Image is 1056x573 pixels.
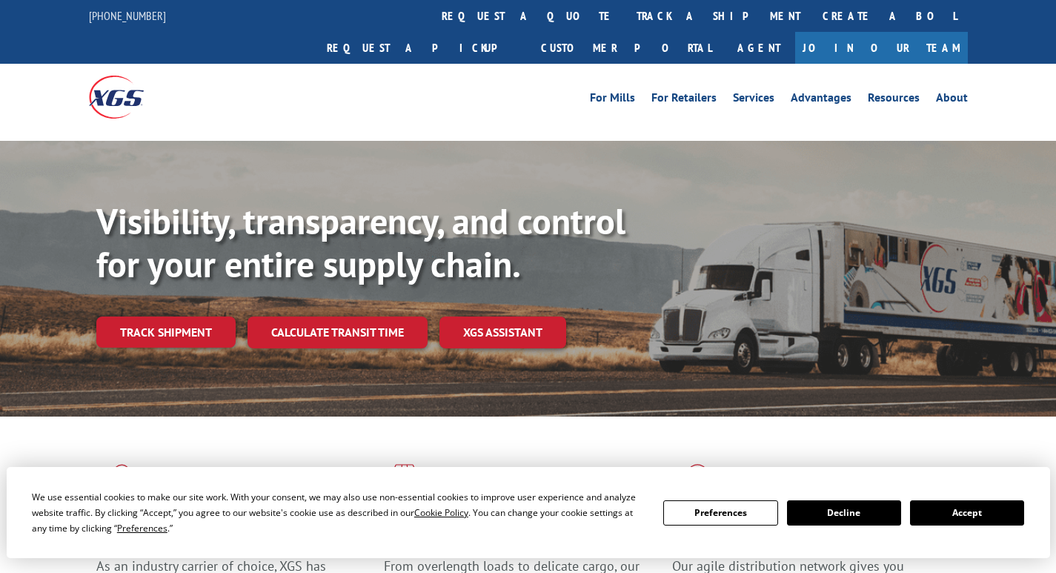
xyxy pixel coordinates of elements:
a: Request a pickup [316,32,530,64]
img: xgs-icon-flagship-distribution-model-red [672,464,723,503]
button: Accept [910,500,1024,526]
a: Calculate transit time [248,317,428,348]
a: Resources [868,92,920,108]
button: Preferences [663,500,777,526]
div: We use essential cookies to make our site work. With your consent, we may also use non-essential ... [32,489,645,536]
a: Services [733,92,774,108]
a: About [936,92,968,108]
span: Cookie Policy [414,506,468,519]
a: For Retailers [651,92,717,108]
img: xgs-icon-focused-on-flooring-red [384,464,419,503]
a: [PHONE_NUMBER] [89,8,166,23]
img: xgs-icon-total-supply-chain-intelligence-red [96,464,142,503]
a: Advantages [791,92,851,108]
span: Preferences [117,522,167,534]
div: Cookie Consent Prompt [7,467,1050,558]
a: XGS ASSISTANT [439,317,566,348]
a: Track shipment [96,317,236,348]
button: Decline [787,500,901,526]
a: Customer Portal [530,32,723,64]
a: For Mills [590,92,635,108]
a: Join Our Team [795,32,968,64]
a: Agent [723,32,795,64]
b: Visibility, transparency, and control for your entire supply chain. [96,198,625,287]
